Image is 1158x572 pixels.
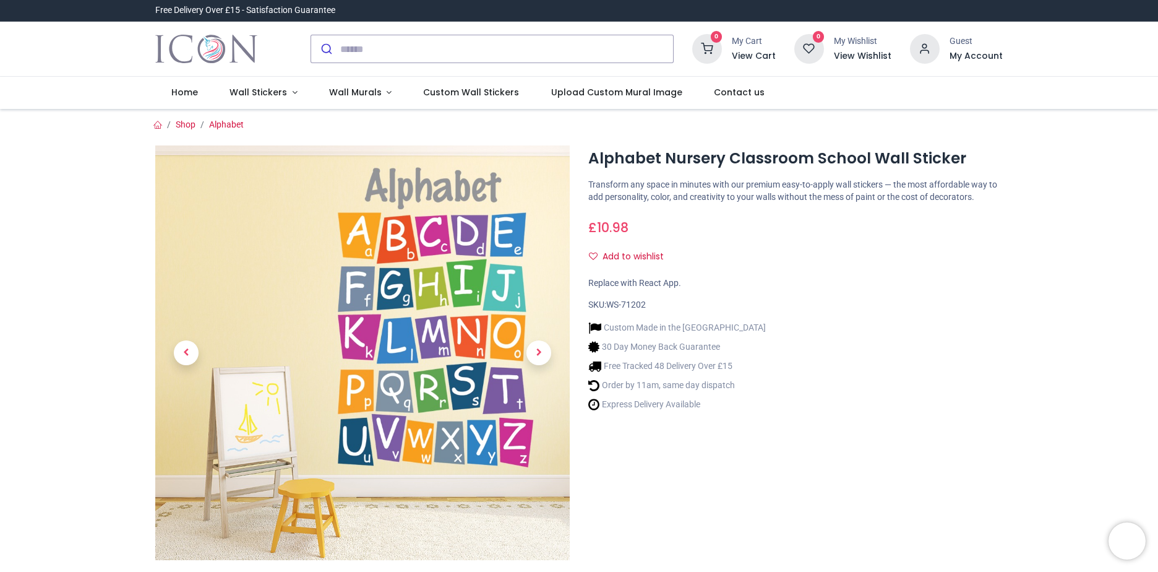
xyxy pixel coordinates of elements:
div: SKU: [588,299,1003,311]
span: Upload Custom Mural Image [551,86,682,98]
img: Icon Wall Stickers [155,32,257,66]
a: 0 [794,43,824,53]
div: My Wishlist [834,35,891,48]
iframe: Brevo live chat [1109,522,1146,560]
a: Next [508,208,570,498]
span: WS-71202 [606,300,646,310]
span: Wall Murals [329,86,382,98]
a: Shop [176,119,195,129]
a: Logo of Icon Wall Stickers [155,32,257,66]
div: Free Delivery Over £15 - Satisfaction Guarantee [155,4,335,17]
span: £ [588,219,628,236]
a: My Account [950,50,1003,63]
span: Next [526,340,551,365]
div: Replace with React App. [588,277,1003,290]
h1: Alphabet Nursery Classroom School Wall Sticker [588,148,1003,169]
a: 0 [692,43,722,53]
li: Free Tracked 48 Delivery Over £15 [588,360,766,373]
li: Order by 11am, same day dispatch [588,379,766,392]
span: Contact us [714,86,765,98]
button: Add to wishlistAdd to wishlist [588,246,674,267]
sup: 0 [711,31,723,43]
a: Previous [155,208,217,498]
span: Home [171,86,198,98]
div: Guest [950,35,1003,48]
a: Alphabet [209,119,244,129]
sup: 0 [813,31,825,43]
a: Wall Murals [313,77,408,109]
a: Wall Stickers [213,77,313,109]
a: View Wishlist [834,50,891,63]
span: Previous [174,340,199,365]
p: Transform any space in minutes with our premium easy-to-apply wall stickers — the most affordable... [588,179,1003,203]
a: View Cart [732,50,776,63]
div: My Cart [732,35,776,48]
li: Express Delivery Available [588,398,766,411]
iframe: Customer reviews powered by Trustpilot [743,4,1003,17]
li: Custom Made in the [GEOGRAPHIC_DATA] [588,321,766,334]
li: 30 Day Money Back Guarantee [588,340,766,353]
span: 10.98 [597,219,628,236]
span: Custom Wall Stickers [423,86,519,98]
i: Add to wishlist [589,252,598,261]
img: Alphabet Nursery Classroom School Wall Sticker [155,145,570,560]
span: Wall Stickers [229,86,287,98]
button: Submit [311,35,340,63]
